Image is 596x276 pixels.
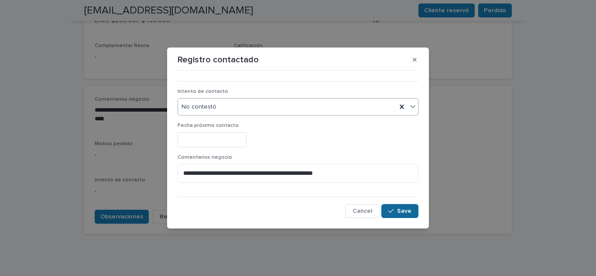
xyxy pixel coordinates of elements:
[397,208,411,214] span: Save
[182,102,216,112] span: No contestó
[178,123,239,128] span: Fecha próximo contacto
[345,204,380,218] button: Cancel
[178,89,228,94] span: Intento de contacto
[353,208,372,214] span: Cancel
[381,204,418,218] button: Save
[178,55,259,65] p: Registro contactado
[178,155,232,160] span: Comentarios negocio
